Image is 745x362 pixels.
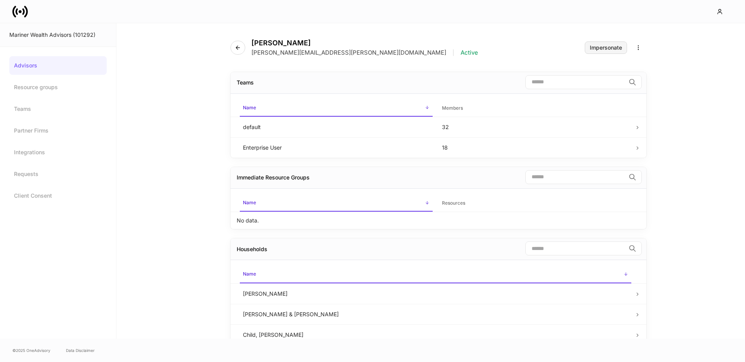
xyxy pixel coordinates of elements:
a: Resource groups [9,78,107,97]
td: Child, [PERSON_NAME] [237,324,634,345]
td: 32 [436,117,635,137]
p: | [452,49,454,57]
div: Immediate Resource Groups [237,174,310,181]
span: Name [240,100,433,117]
div: Impersonate [590,45,622,50]
h6: Members [442,104,463,112]
div: Teams [237,79,254,86]
p: Active [461,49,478,57]
div: Mariner Wealth Advisors (101292) [9,31,107,39]
td: [PERSON_NAME] & [PERSON_NAME] [237,304,634,324]
span: Name [240,195,433,212]
a: Data Disclaimer [66,347,95,353]
button: Impersonate [585,41,627,54]
a: Client Consent [9,186,107,205]
td: 18 [436,137,635,158]
h6: Resources [442,199,465,207]
a: Teams [9,100,107,118]
a: Advisors [9,56,107,75]
h6: Name [243,270,256,278]
td: [PERSON_NAME] [237,283,634,304]
td: Enterprise User [237,137,436,158]
span: Members [439,100,632,116]
h4: [PERSON_NAME] [251,39,478,47]
span: Name [240,266,631,283]
div: Households [237,245,267,253]
span: Resources [439,195,632,211]
h6: Name [243,104,256,111]
a: Partner Firms [9,121,107,140]
h6: Name [243,199,256,206]
span: © 2025 OneAdvisory [12,347,50,353]
a: Requests [9,165,107,183]
p: [PERSON_NAME][EMAIL_ADDRESS][PERSON_NAME][DOMAIN_NAME] [251,49,446,57]
td: default [237,117,436,137]
a: Integrations [9,143,107,162]
p: No data. [237,217,259,224]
